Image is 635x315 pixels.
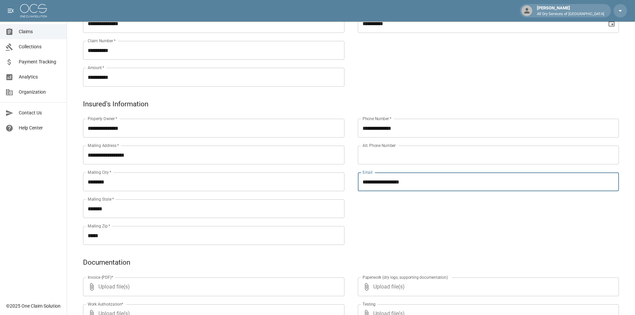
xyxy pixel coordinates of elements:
[19,73,61,81] span: Analytics
[88,196,114,202] label: Mailing State
[98,277,326,296] span: Upload file(s)
[19,109,61,116] span: Contact Us
[88,301,124,307] label: Work Authorization*
[88,274,113,280] label: Invoice (PDF)*
[88,223,110,229] label: Mailing Zip
[19,43,61,50] span: Collections
[363,274,448,280] label: Paperwork (dry logs, supporting documentation)
[4,4,17,17] button: open drawer
[88,143,119,148] label: Mailing Address
[19,28,61,35] span: Claims
[363,143,396,148] label: Alt. Phone Number
[19,124,61,132] span: Help Center
[88,65,104,70] label: Amount
[363,116,391,121] label: Phone Number
[363,301,376,307] label: Testing
[19,58,61,65] span: Payment Tracking
[534,5,607,17] div: [PERSON_NAME]
[88,116,117,121] label: Property Owner
[6,303,61,309] div: © 2025 One Claim Solution
[373,277,601,296] span: Upload file(s)
[363,169,373,175] label: Email
[537,11,604,17] p: All Dry Services of [GEOGRAPHIC_DATA]
[88,169,111,175] label: Mailing City
[19,89,61,96] span: Organization
[605,17,618,30] button: Choose date, selected date is Sep 8, 2025
[88,38,115,44] label: Claim Number
[20,4,47,17] img: ocs-logo-white-transparent.png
